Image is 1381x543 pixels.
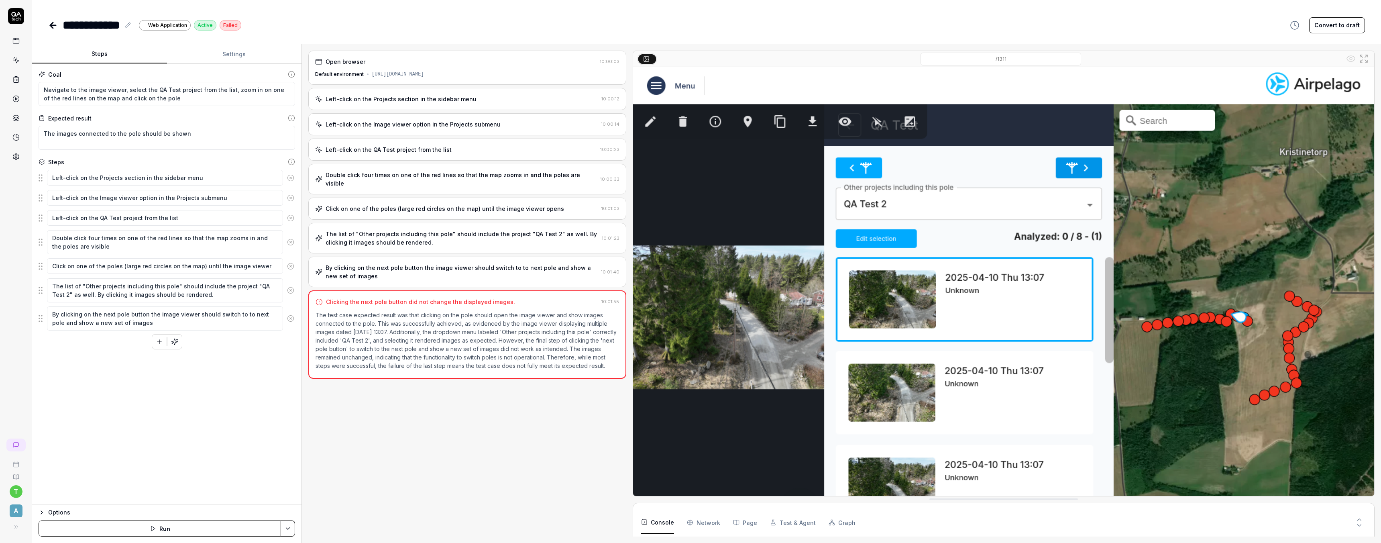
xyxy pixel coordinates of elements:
[283,310,298,327] button: Remove step
[39,190,295,206] div: Suggestions
[600,59,619,64] time: 10:00:03
[39,508,295,517] button: Options
[326,298,515,306] div: Clicking the next pole button did not change the displayed images.
[600,176,619,182] time: 10:00:33
[39,169,295,186] div: Suggestions
[1357,52,1370,65] button: Open in full screen
[283,234,298,250] button: Remove step
[48,114,92,122] div: Expected result
[1344,52,1357,65] button: Show all interative elements
[194,20,216,31] div: Active
[326,204,564,213] div: Click on one of the poles (large red circles on the map) until the image viewer opens
[633,67,1374,531] img: Screenshot
[39,230,295,255] div: Suggestions
[283,210,298,226] button: Remove step
[601,121,619,127] time: 10:00:14
[1309,17,1365,33] button: Convert to draft
[10,485,22,498] button: t
[326,145,452,154] div: Left-click on the QA Test project from the list
[770,511,816,534] button: Test & Agent
[326,230,599,247] div: The list of "Other projects including this pole" should include the project "QA Test 2" as well. ...
[39,306,295,331] div: Suggestions
[601,206,619,211] time: 10:01:03
[48,158,64,166] div: Steps
[315,71,364,78] div: Default environment
[32,45,167,64] button: Steps
[283,170,298,186] button: Remove step
[1285,17,1304,33] button: View version history
[3,467,29,480] a: Documentation
[283,282,298,298] button: Remove step
[48,508,295,517] div: Options
[39,258,295,275] div: Suggestions
[326,263,598,280] div: By clicking on the next pole button the image viewer should switch to to next pole and show a new...
[3,455,29,467] a: Book a call with us
[139,20,191,31] a: Web Application
[48,70,61,79] div: Goal
[641,511,674,534] button: Console
[326,57,365,66] div: Open browser
[326,95,477,103] div: Left-click on the Projects section in the sidebar menu
[600,147,619,152] time: 10:00:23
[3,498,29,519] button: A
[283,258,298,274] button: Remove step
[687,511,720,534] button: Network
[602,235,619,241] time: 10:01:23
[39,278,295,303] div: Suggestions
[326,120,501,129] div: Left-click on the Image viewer option in the Projects submenu
[10,504,22,517] span: A
[6,439,26,451] a: New conversation
[829,511,855,534] button: Graph
[372,71,424,78] div: [URL][DOMAIN_NAME]
[326,171,597,188] div: Double click four times on one of the red lines so that the map zooms in and the poles are visible
[283,190,298,206] button: Remove step
[167,45,302,64] button: Settings
[148,22,187,29] span: Web Application
[39,521,281,537] button: Run
[733,511,757,534] button: Page
[601,269,619,275] time: 10:01:40
[316,311,619,370] p: The test case expected result was that clicking on the pole should open the image viewer and show...
[601,299,619,304] time: 10:01:55
[39,210,295,227] div: Suggestions
[601,96,619,102] time: 10:00:12
[220,20,241,31] div: Failed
